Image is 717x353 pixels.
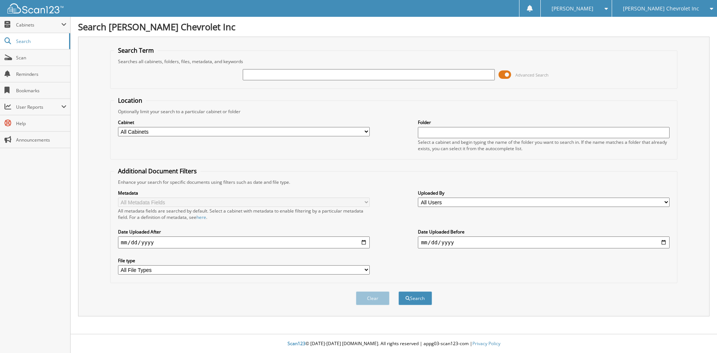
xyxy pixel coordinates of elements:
[16,104,61,110] span: User Reports
[118,119,370,126] label: Cabinet
[16,55,66,61] span: Scan
[114,96,146,105] legend: Location
[118,229,370,235] label: Date Uploaded After
[515,72,549,78] span: Advanced Search
[114,167,201,175] legend: Additional Document Filters
[78,21,710,33] h1: Search [PERSON_NAME] Chevrolet Inc
[472,340,500,347] a: Privacy Policy
[118,236,370,248] input: start
[418,236,670,248] input: end
[114,179,674,185] div: Enhance your search for specific documents using filters such as date and file type.
[680,317,717,353] iframe: Chat Widget
[16,38,65,44] span: Search
[196,214,206,220] a: here
[118,208,370,220] div: All metadata fields are searched by default. Select a cabinet with metadata to enable filtering b...
[16,137,66,143] span: Announcements
[7,3,63,13] img: scan123-logo-white.svg
[118,190,370,196] label: Metadata
[418,229,670,235] label: Date Uploaded Before
[16,71,66,77] span: Reminders
[623,6,699,11] span: [PERSON_NAME] Chevrolet Inc
[16,87,66,94] span: Bookmarks
[114,58,674,65] div: Searches all cabinets, folders, files, metadata, and keywords
[118,257,370,264] label: File type
[71,335,717,353] div: © [DATE]-[DATE] [DOMAIN_NAME]. All rights reserved | appg03-scan123-com |
[552,6,593,11] span: [PERSON_NAME]
[418,119,670,126] label: Folder
[288,340,305,347] span: Scan123
[114,46,158,55] legend: Search Term
[114,108,674,115] div: Optionally limit your search to a particular cabinet or folder
[418,139,670,152] div: Select a cabinet and begin typing the name of the folder you want to search in. If the name match...
[418,190,670,196] label: Uploaded By
[398,291,432,305] button: Search
[16,120,66,127] span: Help
[16,22,61,28] span: Cabinets
[356,291,389,305] button: Clear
